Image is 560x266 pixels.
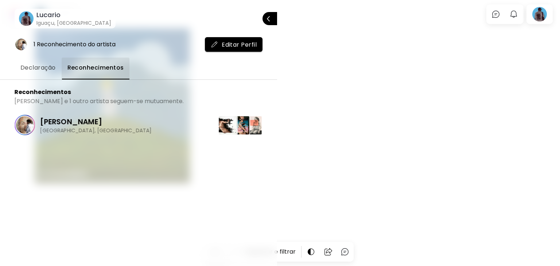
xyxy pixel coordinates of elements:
[36,11,111,19] h6: Lucario
[211,41,218,48] img: mail
[15,98,184,105] p: [PERSON_NAME] e 1 outro artista seguem-se mutuamente.
[20,63,56,72] span: Declaração
[36,19,111,27] h6: Iguaçu, [GEOGRAPHIC_DATA]
[205,37,262,52] button: mailEditar Perfil
[15,89,71,96] p: Reconhecimentos
[230,116,250,135] img: 537
[34,40,116,48] div: 1 Reconhecimento do artista
[40,116,152,127] p: [PERSON_NAME]
[67,63,124,72] span: Reconhecimentos
[243,116,262,135] img: 1014
[40,127,152,134] p: [GEOGRAPHIC_DATA], [GEOGRAPHIC_DATA]
[218,116,238,135] img: 3945
[15,112,262,138] a: [PERSON_NAME][GEOGRAPHIC_DATA], [GEOGRAPHIC_DATA]39455371014
[211,41,257,48] span: Editar Perfil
